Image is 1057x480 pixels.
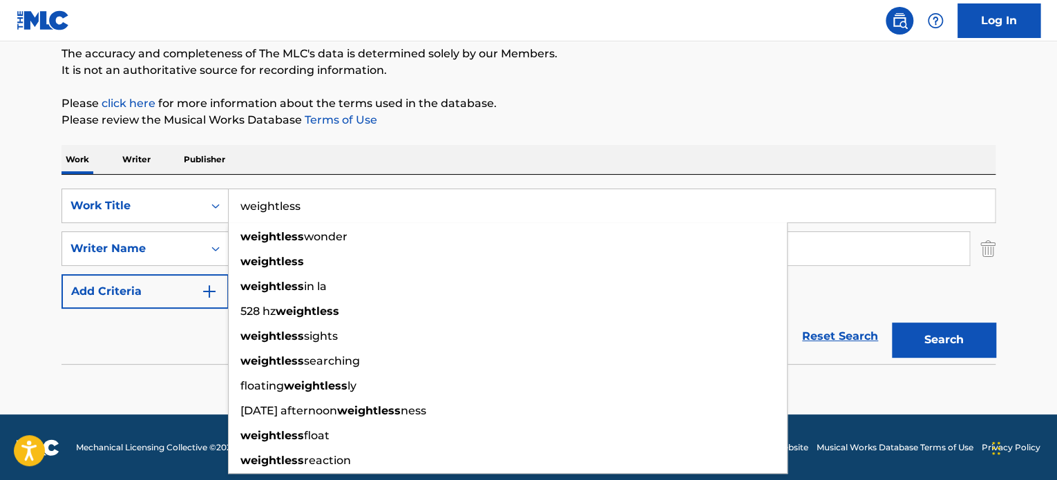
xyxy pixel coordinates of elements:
img: MLC Logo [17,10,70,30]
div: Help [922,7,949,35]
img: search [891,12,908,29]
form: Search Form [61,189,996,364]
a: click here [102,97,155,110]
button: Add Criteria [61,274,229,309]
button: Search [892,323,996,357]
strong: weightless [284,379,347,392]
span: [DATE] afternoon [240,404,337,417]
strong: weightless [240,280,304,293]
a: Reset Search [795,321,885,352]
a: Musical Works Database Terms of Use [817,441,973,454]
div: Writer Name [70,240,195,257]
strong: weightless [337,404,401,417]
a: Log In [958,3,1040,38]
a: Terms of Use [302,113,377,126]
strong: weightless [276,305,339,318]
span: ness [401,404,426,417]
div: Drag [992,428,1000,469]
p: The accuracy and completeness of The MLC's data is determined solely by our Members. [61,46,996,62]
span: wonder [304,230,347,243]
img: logo [17,439,59,456]
p: Work [61,145,93,174]
span: Mechanical Licensing Collective © 2025 [76,441,236,454]
span: reaction [304,454,351,467]
img: 9d2ae6d4665cec9f34b9.svg [201,283,218,300]
strong: weightless [240,454,304,467]
strong: weightless [240,329,304,343]
img: Delete Criterion [980,231,996,266]
a: Public Search [886,7,913,35]
strong: weightless [240,429,304,442]
iframe: Chat Widget [988,414,1057,480]
span: in la [304,280,327,293]
span: float [304,429,330,442]
span: floating [240,379,284,392]
img: help [927,12,944,29]
span: ly [347,379,356,392]
p: Please for more information about the terms used in the database. [61,95,996,112]
span: sights [304,329,338,343]
strong: weightless [240,255,304,268]
span: searching [304,354,360,367]
strong: weightless [240,354,304,367]
p: Please review the Musical Works Database [61,112,996,128]
p: Writer [118,145,155,174]
div: Work Title [70,198,195,214]
p: Publisher [180,145,229,174]
a: Privacy Policy [982,441,1040,454]
strong: weightless [240,230,304,243]
span: 528 hz [240,305,276,318]
p: It is not an authoritative source for recording information. [61,62,996,79]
